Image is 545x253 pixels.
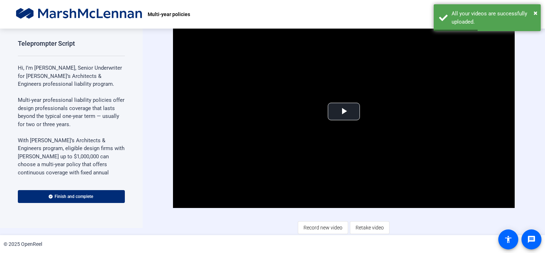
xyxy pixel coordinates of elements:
p: Multi-year policies [148,10,190,19]
button: Finish and complete [18,190,125,203]
div: © 2025 OpenReel [4,240,42,248]
img: OpenReel logo [14,7,144,21]
span: Record new video [304,221,342,234]
button: Play Video [328,103,360,120]
span: × [534,9,538,17]
p: With [PERSON_NAME]’s Architects & Engineers program, eligible design firms with [PERSON_NAME] up ... [18,137,125,201]
div: All your videos are successfully uploaded. [452,10,535,26]
mat-icon: accessibility [504,235,513,244]
button: Record new video [298,221,348,234]
p: Multi-year professional liability policies offer design professionals coverage that lasts beyond ... [18,96,125,137]
button: Retake video [350,221,389,234]
p: Hi, I’m [PERSON_NAME], Senior Underwriter for [PERSON_NAME]’s Architects & Engineers professional... [18,64,125,96]
div: Teleprompter Script [18,39,75,48]
mat-icon: message [527,235,536,244]
div: Video Player [173,15,515,208]
span: Retake video [356,221,384,234]
span: Finish and complete [55,194,93,199]
button: Close [534,8,538,18]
